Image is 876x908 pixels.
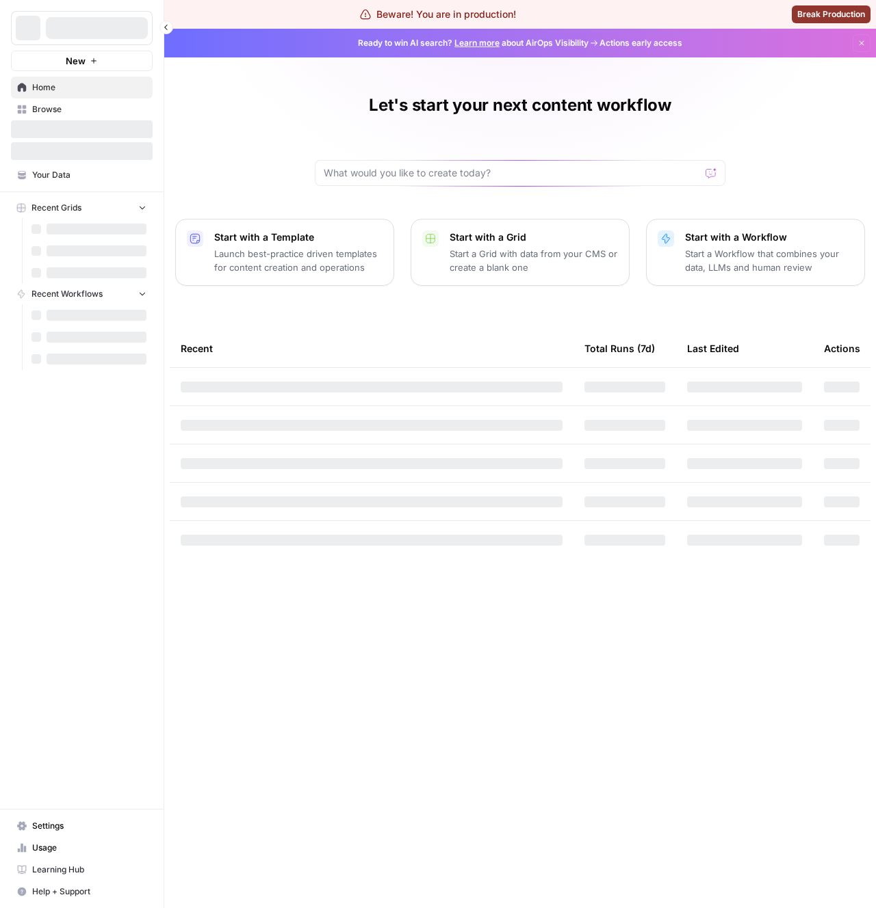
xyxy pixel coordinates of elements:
a: Learning Hub [11,859,153,881]
button: Start with a TemplateLaunch best-practice driven templates for content creation and operations [175,219,394,286]
a: Your Data [11,164,153,186]
p: Start a Workflow that combines your data, LLMs and human review [685,247,853,274]
p: Start with a Grid [450,230,618,244]
span: Recent Grids [31,202,81,214]
span: Your Data [32,169,146,181]
button: Break Production [792,5,871,23]
a: Settings [11,815,153,837]
button: Recent Workflows [11,284,153,304]
span: Learning Hub [32,864,146,876]
p: Start with a Workflow [685,230,853,244]
p: Start a Grid with data from your CMS or create a blank one [450,247,618,274]
span: Recent Workflows [31,288,103,300]
a: Learn more [454,38,500,48]
span: Actions early access [600,37,682,49]
span: Break Production [797,8,865,21]
div: Last Edited [687,330,739,367]
span: Settings [32,820,146,832]
div: Total Runs (7d) [584,330,655,367]
div: Recent [181,330,563,367]
input: What would you like to create today? [324,166,700,180]
p: Start with a Template [214,230,383,244]
span: Help + Support [32,885,146,898]
div: Beware! You are in production! [360,8,516,21]
span: Ready to win AI search? about AirOps Visibility [358,37,589,49]
button: Start with a GridStart a Grid with data from your CMS or create a blank one [411,219,630,286]
button: Start with a WorkflowStart a Workflow that combines your data, LLMs and human review [646,219,865,286]
a: Usage [11,837,153,859]
a: Home [11,77,153,98]
h1: Let's start your next content workflow [369,94,671,116]
p: Launch best-practice driven templates for content creation and operations [214,247,383,274]
span: Usage [32,842,146,854]
a: Browse [11,98,153,120]
span: Home [32,81,146,94]
button: Help + Support [11,881,153,903]
span: New [66,54,86,68]
button: Recent Grids [11,198,153,218]
span: Browse [32,103,146,116]
div: Actions [824,330,860,367]
button: New [11,51,153,71]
